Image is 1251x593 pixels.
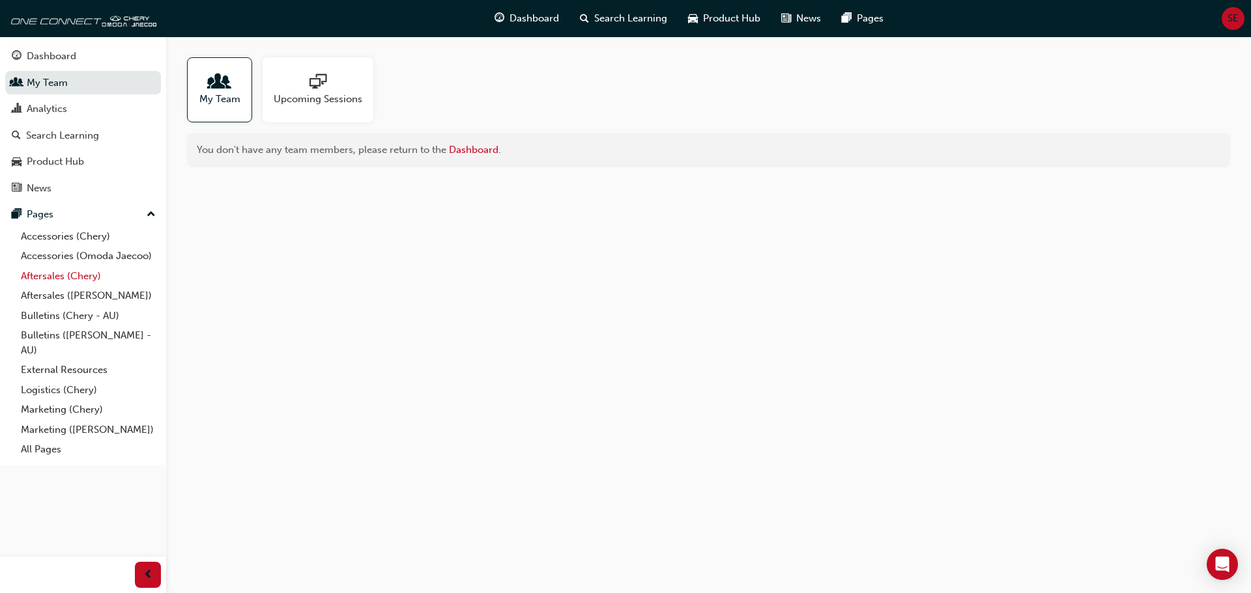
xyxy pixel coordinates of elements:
span: car-icon [12,156,22,168]
span: News [796,11,821,26]
div: Open Intercom Messenger [1207,549,1238,580]
span: sessionType_ONLINE_URL-icon [309,74,326,92]
div: Product Hub [27,154,84,169]
a: Dashboard [449,144,498,156]
span: search-icon [12,130,21,142]
span: up-icon [147,206,156,223]
span: news-icon [781,10,791,27]
button: Pages [5,202,161,227]
a: Bulletins (Chery - AU) [16,306,161,326]
span: chart-icon [12,103,22,115]
a: Logistics (Chery) [16,380,161,400]
span: Upcoming Sessions [274,92,362,107]
span: My Team [199,92,240,107]
span: Pages [857,11,884,26]
span: guage-icon [495,10,504,27]
span: people-icon [12,77,22,89]
a: Analytics [5,97,161,121]
a: pages-iconPages [831,5,894,32]
a: guage-iconDashboard [484,5,569,32]
a: Dashboard [5,44,161,68]
a: Marketing (Chery) [16,400,161,420]
button: DashboardMy TeamAnalyticsSearch LearningProduct HubNews [5,42,161,202]
a: News [5,176,161,200]
img: oneconnect [7,5,156,31]
div: You don't have any team members, please return to the . [187,133,1230,167]
a: Accessories (Chery) [16,227,161,247]
span: Search Learning [594,11,667,26]
span: search-icon [580,10,589,27]
span: guage-icon [12,51,22,62]
div: Search Learning [26,128,99,143]
a: My Team [5,71,161,95]
div: Analytics [27,102,67,117]
span: pages-icon [842,10,852,27]
a: Accessories (Omoda Jaecoo) [16,246,161,266]
span: prev-icon [143,567,153,583]
span: car-icon [688,10,698,27]
a: news-iconNews [771,5,831,32]
a: Marketing ([PERSON_NAME]) [16,420,161,440]
span: Dashboard [510,11,559,26]
a: Product Hub [5,150,161,174]
a: Aftersales ([PERSON_NAME]) [16,286,161,306]
a: Upcoming Sessions [263,57,384,122]
span: SE [1228,11,1239,26]
div: News [27,181,51,196]
a: Aftersales (Chery) [16,266,161,286]
span: pages-icon [12,209,22,221]
span: Product Hub [703,11,760,26]
a: All Pages [16,439,161,460]
div: Dashboard [27,49,76,64]
a: search-iconSearch Learning [569,5,678,32]
button: SE [1222,7,1244,30]
span: people-icon [211,74,228,92]
span: news-icon [12,183,22,195]
a: car-iconProduct Hub [678,5,771,32]
div: Pages [27,207,53,222]
a: External Resources [16,360,161,380]
a: My Team [187,57,263,122]
a: Bulletins ([PERSON_NAME] - AU) [16,325,161,360]
a: Search Learning [5,124,161,148]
